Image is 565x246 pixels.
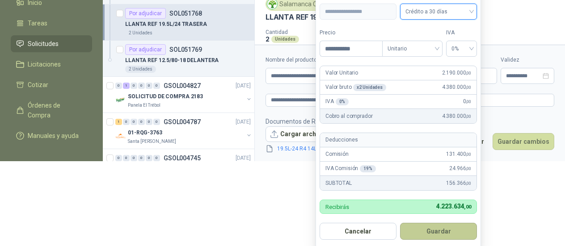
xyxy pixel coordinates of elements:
[451,42,472,55] span: 0%
[463,97,471,106] span: 0
[11,97,92,124] a: Órdenes de Compra
[125,66,156,73] div: 2 Unidades
[153,155,160,161] div: 0
[11,15,92,32] a: Tareas
[464,204,471,210] span: ,00
[103,4,254,41] a: Por adjudicarSOL051768LLANTA REF 19.5L/24 TRASERA2 Unidades
[466,166,471,171] span: ,00
[125,8,166,19] div: Por adjudicar
[123,155,130,161] div: 0
[353,84,386,91] div: x 2 Unidades
[325,204,349,210] p: Recibirás
[115,117,253,145] a: 1 0 0 0 0 0 GSOL004787[DATE] Company Logo01-RQG-3763Santa [PERSON_NAME]
[115,95,126,105] img: Company Logo
[138,155,145,161] div: 0
[125,20,207,29] p: LLANTA REF 19.5L/24 TRASERA
[325,136,358,144] p: Deducciones
[164,119,201,125] p: GSOL004787
[131,155,137,161] div: 0
[169,46,202,53] p: SOL051769
[28,80,48,90] span: Cotizar
[325,112,372,121] p: Cobro al comprador
[128,129,162,137] p: 01-RQG-3763
[115,131,126,142] img: Company Logo
[446,179,471,188] span: 156.366
[11,127,92,144] a: Manuales y ayuda
[336,98,349,105] div: 0 %
[266,29,367,35] p: Cantidad
[115,83,122,89] div: 0
[236,118,251,126] p: [DATE]
[131,119,137,125] div: 0
[11,35,92,52] a: Solicitudes
[236,82,251,90] p: [DATE]
[325,164,376,173] p: IVA Comisión
[138,83,145,89] div: 0
[164,155,201,161] p: GSOL004745
[146,119,152,125] div: 0
[128,138,176,145] p: Santa [PERSON_NAME]
[123,83,130,89] div: 1
[446,150,471,158] span: 131.400
[28,18,47,28] span: Tareas
[266,56,372,64] label: Nombre del producto
[115,119,122,125] div: 1
[405,5,472,18] span: Crédito a 30 días
[169,10,202,17] p: SOL051768
[466,114,471,119] span: ,00
[266,13,375,22] p: LLANTA REF 19.5L/24 TRASERA
[28,59,61,69] span: Licitaciones
[123,119,130,125] div: 0
[153,119,160,125] div: 0
[466,99,471,104] span: ,00
[11,76,92,93] a: Cotizar
[325,179,352,188] p: SUBTOTAL
[103,41,254,77] a: Por adjudicarSOL051769LLANTA REF 12.5/80-18 DELANTERA2 Unidades
[28,100,84,120] span: Órdenes de Compra
[446,29,477,37] label: IVA
[436,203,471,210] span: 4.223.634
[320,223,396,240] button: Cancelar
[146,155,152,161] div: 0
[28,131,79,141] span: Manuales y ayuda
[236,154,251,163] p: [DATE]
[466,181,471,186] span: ,00
[138,119,145,125] div: 0
[164,83,201,89] p: GSOL004827
[274,145,371,153] a: 19.5L-24 R4 14L [PERSON_NAME].pdf
[466,71,471,75] span: ,00
[115,80,253,109] a: 0 1 0 0 0 0 GSOL004827[DATE] Company LogoSOLICITUD DE COMPRA 2183Panela El Trébol
[125,56,219,65] p: LLANTA REF 12.5/80-18 DELANTERA
[360,165,376,172] div: 19 %
[266,35,270,43] p: 2
[131,83,137,89] div: 0
[325,69,358,77] p: Valor Unitario
[271,36,299,43] div: Unidades
[115,155,122,161] div: 0
[466,152,471,157] span: ,00
[266,126,330,142] button: Cargar archivo
[400,223,477,240] button: Guardar
[125,44,166,55] div: Por adjudicar
[466,85,471,90] span: ,00
[28,39,59,49] span: Solicitudes
[493,133,554,150] button: Guardar cambios
[325,83,386,92] p: Valor bruto
[325,150,349,158] p: Comisión
[442,69,471,77] span: 2.190.000
[325,97,349,106] p: IVA
[442,112,471,121] span: 4.380.000
[128,102,160,109] p: Panela El Trébol
[388,42,437,55] span: Unitario
[125,29,156,37] div: 2 Unidades
[146,83,152,89] div: 0
[266,117,381,126] p: Documentos de Referencia
[153,83,160,89] div: 0
[115,153,253,181] a: 0 0 0 0 0 0 GSOL004745[DATE]
[11,56,92,73] a: Licitaciones
[501,56,554,64] label: Validez
[320,29,382,37] label: Precio
[442,83,471,92] span: 4.380.000
[128,92,203,101] p: SOLICITUD DE COMPRA 2183
[449,164,471,173] span: 24.966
